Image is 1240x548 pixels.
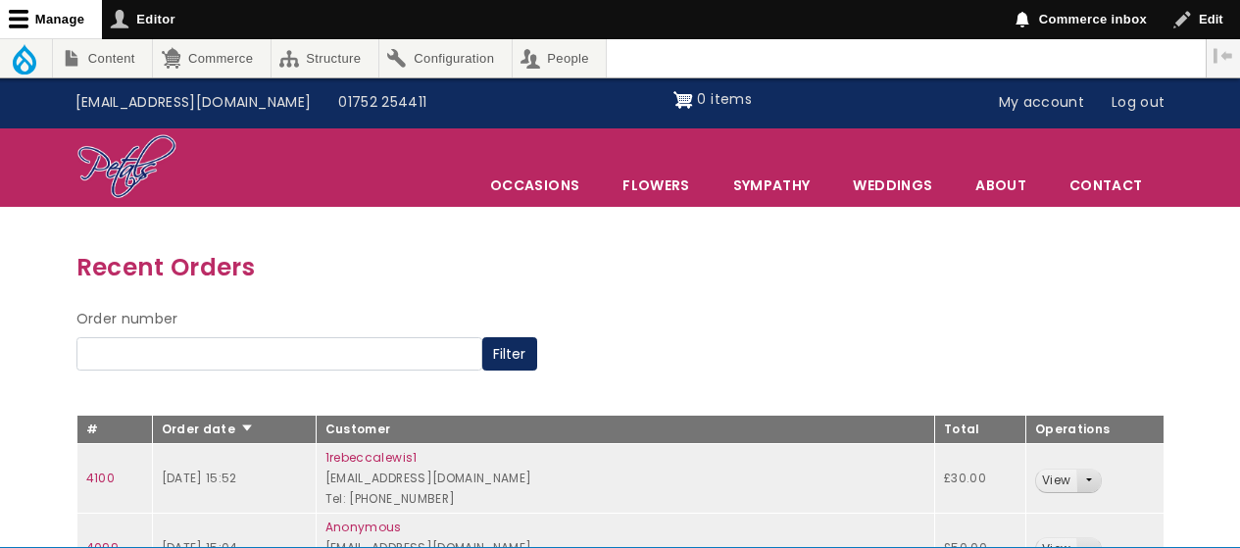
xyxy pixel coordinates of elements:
img: Home [76,133,177,202]
a: About [955,165,1047,206]
th: Customer [316,415,934,444]
span: Occasions [470,165,600,206]
a: [EMAIL_ADDRESS][DOMAIN_NAME] [62,84,325,122]
a: Sympathy [713,165,831,206]
label: Order number [76,308,178,331]
span: Weddings [832,165,953,206]
a: Shopping cart 0 items [673,84,752,116]
a: Log out [1098,84,1178,122]
button: Vertical orientation [1207,39,1240,73]
a: My account [985,84,1099,122]
a: 01752 254411 [324,84,440,122]
span: 0 items [697,89,751,109]
a: Structure [272,39,378,77]
a: Configuration [379,39,512,77]
th: # [76,415,152,444]
button: Filter [482,337,537,371]
a: Flowers [602,165,710,206]
th: Operations [1025,415,1164,444]
a: Content [53,39,152,77]
td: [EMAIL_ADDRESS][DOMAIN_NAME] Tel: [PHONE_NUMBER] [316,444,934,514]
img: Shopping cart [673,84,693,116]
h3: Recent Orders [76,248,1165,286]
a: 4100 [86,470,115,486]
td: £30.00 [935,444,1026,514]
time: [DATE] 15:52 [162,470,237,486]
a: 1rebeccalewis1 [325,449,418,466]
a: Anonymous [325,519,402,535]
a: View [1036,470,1076,492]
a: Commerce [153,39,270,77]
a: People [513,39,607,77]
a: Contact [1049,165,1163,206]
a: Order date [162,421,255,437]
th: Total [935,415,1026,444]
